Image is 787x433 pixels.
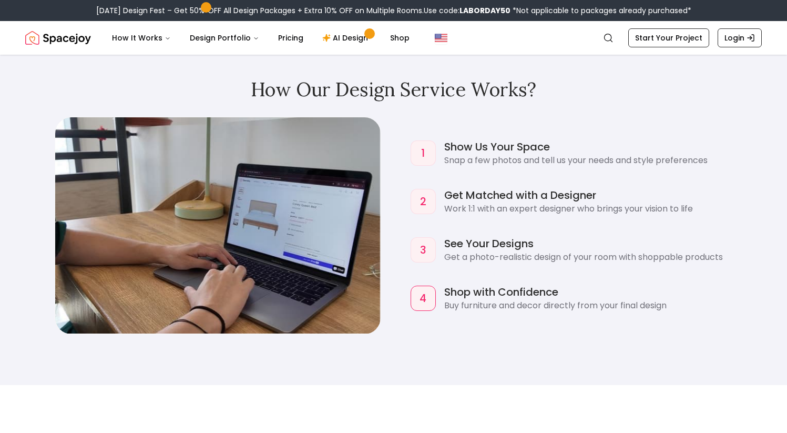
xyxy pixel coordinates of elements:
b: LABORDAY50 [459,5,510,16]
div: Show Us Your Space - Snap a few photos and tell us your needs and style preferences [406,135,762,171]
a: Shop [382,27,418,48]
a: AI Design [314,27,380,48]
a: Start Your Project [628,28,709,47]
p: Work 1:1 with an expert designer who brings your vision to life [444,203,758,215]
h4: Show Us Your Space [444,139,758,154]
nav: Global [25,21,762,55]
button: Design Portfolio [181,27,268,48]
h2: How Our Design Service Works? [25,79,762,100]
img: United States [435,32,447,44]
h4: Shop with Confidence [444,285,758,299]
img: Visual representation of Shop with Confidence [55,117,380,334]
div: Get Matched with a Designer - Work 1:1 with an expert designer who brings your vision to life [406,184,762,219]
a: Login [718,28,762,47]
h4: Get Matched with a Designer [444,188,758,203]
div: See Your Designs - Get a photo-realistic design of your room with shoppable products [406,232,762,268]
span: *Not applicable to packages already purchased* [510,5,691,16]
button: How It Works [104,27,179,48]
a: Spacejoy [25,27,91,48]
div: Shop with Confidence - Buy furniture and decor directly from your final design [406,280,762,316]
p: Snap a few photos and tell us your needs and style preferences [444,154,758,167]
h4: See Your Designs [444,236,758,251]
span: Use code: [424,5,510,16]
p: Buy furniture and decor directly from your final design [444,299,758,312]
p: Get a photo-realistic design of your room with shoppable products [444,251,758,264]
div: Service visualization [55,117,381,334]
h4: 2 [420,194,426,209]
h4: 1 [421,146,425,160]
a: Pricing [270,27,312,48]
h4: 3 [420,243,426,257]
img: Spacejoy Logo [25,27,91,48]
nav: Main [104,27,418,48]
div: [DATE] Design Fest – Get 50% OFF All Design Packages + Extra 10% OFF on Multiple Rooms. [96,5,691,16]
h4: 4 [420,291,426,306]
